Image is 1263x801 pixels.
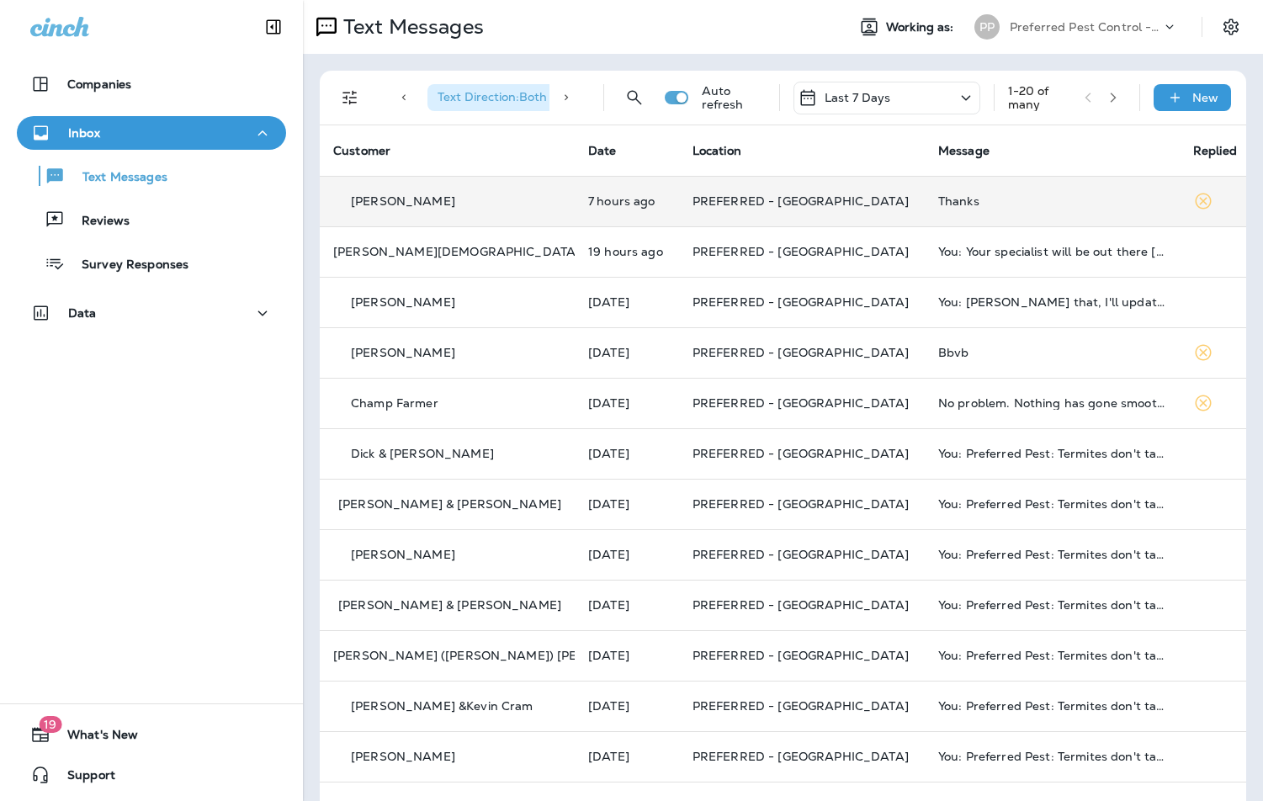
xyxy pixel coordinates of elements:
button: Survey Responses [17,246,286,281]
button: Data [17,296,286,330]
p: Preferred Pest Control - Palmetto [1010,20,1161,34]
button: Filters [333,81,367,114]
div: You: Preferred Pest: Termites don't take a fall break! Keep your home safe with 24/7 termite prot... [938,447,1166,460]
p: Sep 9, 2025 12:14 PM [588,598,666,612]
button: Support [17,758,286,792]
p: [PERSON_NAME] ([PERSON_NAME]) [PERSON_NAME] [333,649,661,662]
p: Text Messages [337,14,484,40]
p: Sep 9, 2025 12:14 PM [588,497,666,511]
p: [PERSON_NAME] &Kevin Cram [351,699,533,713]
p: [PERSON_NAME] [351,295,455,309]
div: 1 - 20 of many [1008,84,1071,111]
button: Reviews [17,202,286,237]
button: Companies [17,67,286,101]
p: Sep 9, 2025 12:14 PM [588,750,666,763]
button: Collapse Sidebar [250,10,297,44]
div: You: Preferred Pest: Termites don't take a fall break! Keep your home safe with 24/7 termite prot... [938,497,1166,511]
p: Sep 12, 2025 03:07 AM [588,194,666,208]
div: Bbvb [938,346,1166,359]
div: You: Preferred Pest: Termites don't take a fall break! Keep your home safe with 24/7 termite prot... [938,598,1166,612]
p: [PERSON_NAME] [351,548,455,561]
p: Inbox [68,126,100,140]
span: PREFERRED - [GEOGRAPHIC_DATA] [693,698,909,713]
span: PREFERRED - [GEOGRAPHIC_DATA] [693,395,909,411]
p: Companies [67,77,131,91]
p: Reviews [65,214,130,230]
span: Support [50,768,115,788]
p: [PERSON_NAME][DEMOGRAPHIC_DATA] [333,245,580,258]
div: You: Preferred Pest: Termites don't take a fall break! Keep your home safe with 24/7 termite prot... [938,649,1166,662]
p: New [1192,91,1218,104]
div: Text Direction:Both [427,84,575,111]
span: PREFERRED - [GEOGRAPHIC_DATA] [693,496,909,512]
div: You: Roger that, I'll update it in pestpac! [938,295,1166,309]
span: Message [938,143,990,158]
span: PREFERRED - [GEOGRAPHIC_DATA] [693,749,909,764]
p: [PERSON_NAME] & [PERSON_NAME] [338,497,561,511]
div: PP [974,14,1000,40]
span: PREFERRED - [GEOGRAPHIC_DATA] [693,294,909,310]
button: 19What's New [17,718,286,751]
p: Last 7 Days [825,91,891,104]
p: Sep 9, 2025 12:14 PM [588,548,666,561]
p: Sep 9, 2025 12:14 PM [588,699,666,713]
span: Date [588,143,617,158]
span: PREFERRED - [GEOGRAPHIC_DATA] [693,597,909,613]
div: You: Preferred Pest: Termites don't take a fall break! Keep your home safe with 24/7 termite prot... [938,699,1166,713]
p: Dick & [PERSON_NAME] [351,447,494,460]
p: Text Messages [66,170,167,186]
p: Survey Responses [65,257,188,273]
p: [PERSON_NAME] [351,194,455,208]
p: Data [68,306,97,320]
p: Auto refresh [702,84,766,111]
button: Settings [1216,12,1246,42]
span: Replied [1193,143,1237,158]
div: You: Preferred Pest: Termites don't take a fall break! Keep your home safe with 24/7 termite prot... [938,548,1166,561]
button: Search Messages [618,81,651,114]
p: Sep 9, 2025 12:14 PM [588,649,666,662]
div: You: Preferred Pest: Termites don't take a fall break! Keep your home safe with 24/7 termite prot... [938,750,1166,763]
p: Sep 9, 2025 12:34 PM [588,396,666,410]
p: [PERSON_NAME] [351,346,455,359]
div: You: Your specialist will be out there on Wednesday, September 17th first thing that morning unti... [938,245,1166,258]
span: Text Direction : Both [438,89,547,104]
div: No problem. Nothing has gone smooth today [938,396,1166,410]
p: Sep 10, 2025 12:24 PM [588,295,666,309]
span: PREFERRED - [GEOGRAPHIC_DATA] [693,194,909,209]
p: [PERSON_NAME] & [PERSON_NAME] [338,598,561,612]
span: Location [693,143,741,158]
span: What's New [50,728,138,748]
span: Customer [333,143,390,158]
span: Working as: [886,20,958,34]
span: PREFERRED - [GEOGRAPHIC_DATA] [693,547,909,562]
p: Sep 10, 2025 07:10 AM [588,346,666,359]
button: Inbox [17,116,286,150]
span: PREFERRED - [GEOGRAPHIC_DATA] [693,345,909,360]
p: Sep 11, 2025 03:16 PM [588,245,666,258]
span: PREFERRED - [GEOGRAPHIC_DATA] [693,244,909,259]
span: PREFERRED - [GEOGRAPHIC_DATA] [693,648,909,663]
button: Text Messages [17,158,286,194]
span: 19 [39,716,61,733]
p: [PERSON_NAME] [351,750,455,763]
p: Champ Farmer [351,396,438,410]
div: Thanks [938,194,1166,208]
p: Sep 9, 2025 12:14 PM [588,447,666,460]
span: PREFERRED - [GEOGRAPHIC_DATA] [693,446,909,461]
